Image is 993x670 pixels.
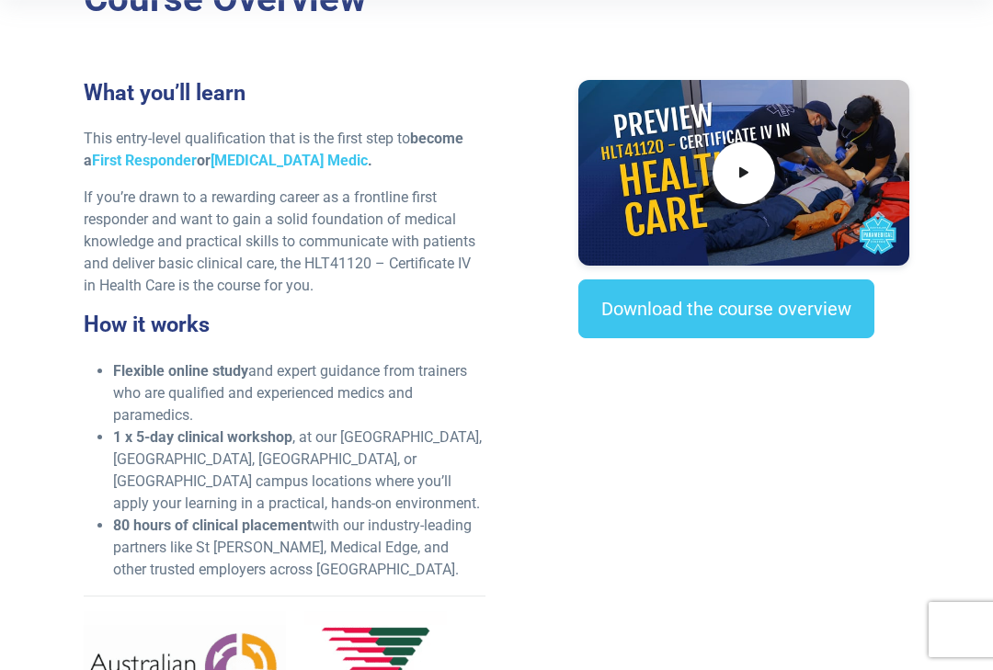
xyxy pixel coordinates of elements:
a: First Responder [92,152,197,169]
p: This entry-level qualification that is the first step to [84,128,485,172]
h3: How it works [84,312,485,337]
li: and expert guidance from trainers who are qualified and experienced medics and paramedics. [113,360,485,426]
iframe: EmbedSocial Universal Widget [578,375,909,486]
strong: Flexible online study [113,362,248,380]
li: , at our [GEOGRAPHIC_DATA], [GEOGRAPHIC_DATA], [GEOGRAPHIC_DATA], or [GEOGRAPHIC_DATA] campus loc... [113,426,485,515]
li: with our industry-leading partners like St [PERSON_NAME], Medical Edge, and other trusted employe... [113,515,485,581]
strong: 1 x 5-day clinical workshop [113,428,292,446]
h3: What you’ll learn [84,80,485,106]
a: Download the course overview [578,279,874,338]
p: If you’re drawn to a rewarding career as a frontline first responder and want to gain a solid fou... [84,187,485,297]
strong: 80 hours of clinical placement [113,517,312,534]
a: [MEDICAL_DATA] Medic [211,152,368,169]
